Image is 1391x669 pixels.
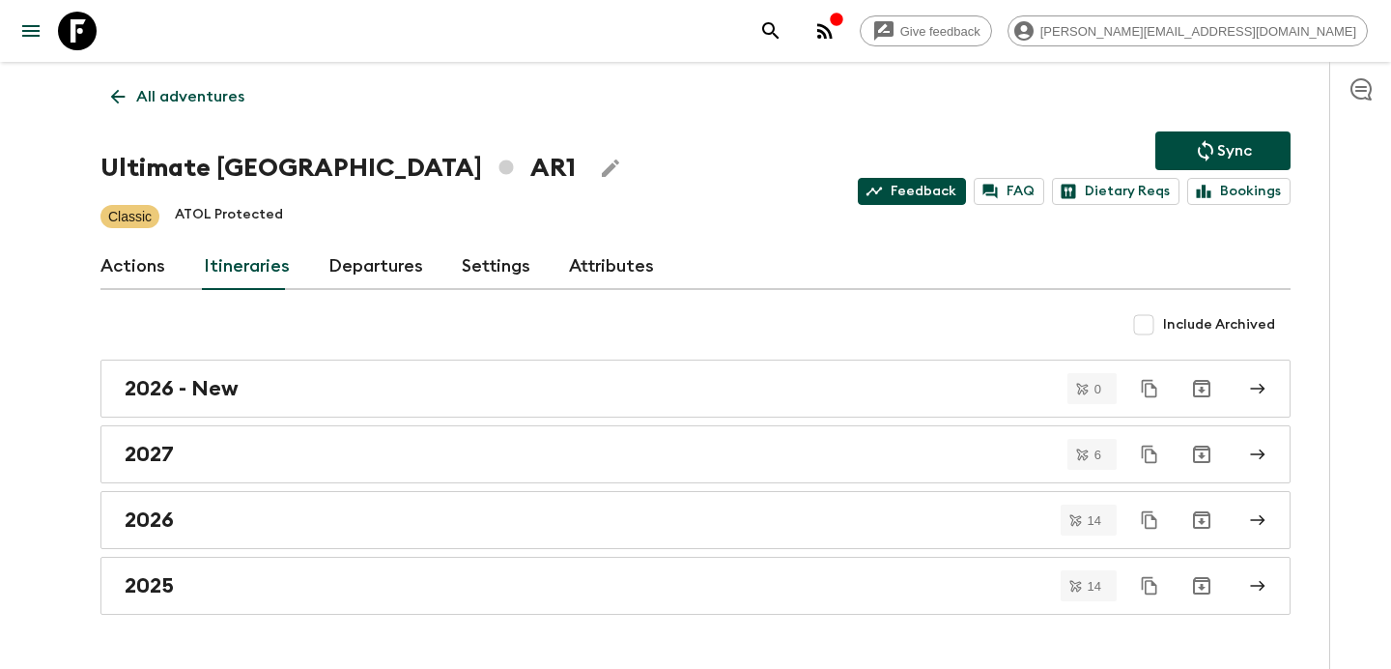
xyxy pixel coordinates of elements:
a: Departures [328,244,423,290]
div: [PERSON_NAME][EMAIL_ADDRESS][DOMAIN_NAME] [1008,15,1368,46]
span: 14 [1076,514,1113,527]
button: Edit Adventure Title [591,149,630,188]
a: 2026 [100,491,1291,549]
p: Sync [1217,139,1252,162]
p: Classic [108,207,152,226]
button: Archive [1182,435,1221,474]
a: Itineraries [204,244,290,290]
button: search adventures [752,12,790,50]
a: 2026 - New [100,360,1291,418]
span: 14 [1076,580,1113,593]
button: Duplicate [1132,503,1167,538]
button: Duplicate [1132,437,1167,472]
span: Give feedback [890,24,991,39]
button: Archive [1182,501,1221,539]
h2: 2026 - New [125,376,239,401]
a: Give feedback [860,15,992,46]
button: Archive [1182,567,1221,605]
a: 2027 [100,425,1291,483]
p: ATOL Protected [175,205,283,228]
button: menu [12,12,50,50]
span: [PERSON_NAME][EMAIL_ADDRESS][DOMAIN_NAME] [1030,24,1367,39]
a: Attributes [569,244,654,290]
span: Include Archived [1163,315,1275,334]
button: Sync adventure departures to the booking engine [1155,131,1291,170]
a: All adventures [100,77,255,116]
h2: 2026 [125,508,174,533]
button: Duplicate [1132,568,1167,603]
button: Duplicate [1132,371,1167,406]
h2: 2027 [125,442,174,467]
a: Actions [100,244,165,290]
a: 2025 [100,557,1291,615]
button: Archive [1182,369,1221,408]
a: Settings [462,244,530,290]
p: All adventures [136,85,244,108]
span: 0 [1083,383,1113,395]
a: FAQ [974,178,1044,205]
span: 6 [1083,449,1113,461]
h2: 2025 [125,573,174,598]
h1: Ultimate [GEOGRAPHIC_DATA] AR1 [100,149,576,188]
a: Feedback [858,178,966,205]
a: Bookings [1187,178,1291,205]
a: Dietary Reqs [1052,178,1179,205]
